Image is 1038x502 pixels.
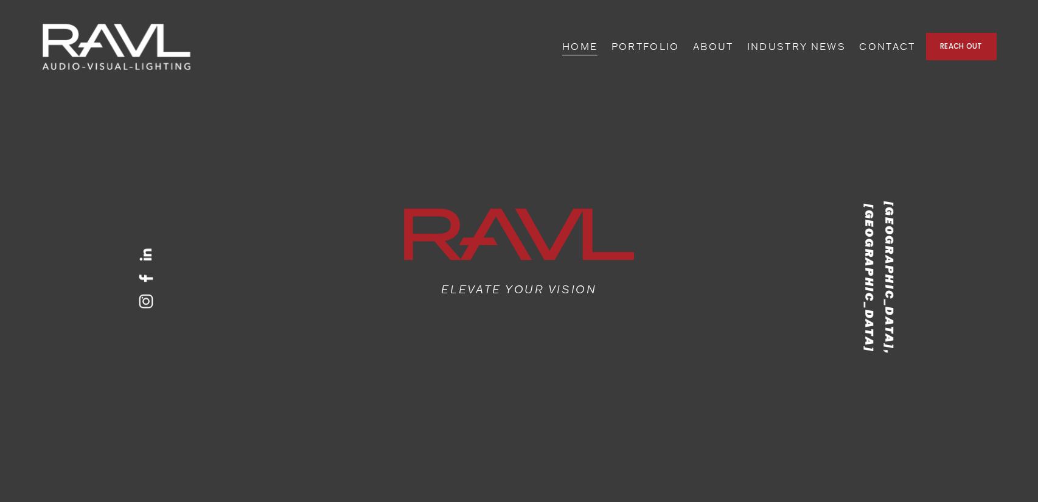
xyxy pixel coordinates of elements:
[441,282,597,296] em: ELEVATE YOUR VISION
[611,37,680,56] a: PORTFOLIO
[859,37,915,56] a: CONTACT
[926,33,997,60] a: REACH OUT
[863,201,897,360] em: [GEOGRAPHIC_DATA], [GEOGRAPHIC_DATA]
[139,271,153,285] a: Facebook
[747,37,846,56] a: INDUSTRY NEWS
[693,37,734,56] a: ABOUT
[139,248,153,262] a: LinkedIn
[139,294,153,309] a: Instagram
[562,37,597,56] a: HOME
